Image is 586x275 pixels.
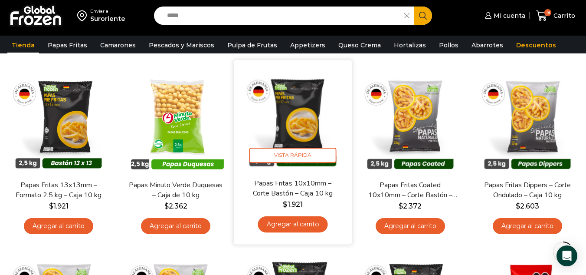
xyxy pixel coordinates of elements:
a: Tienda [7,37,39,53]
a: Papas Fritas Coated 10x10mm – Corte Bastón – Caja 10 kg [363,180,457,200]
a: Papas Minuto Verde Duquesas – Caja de 10 kg [129,180,223,200]
a: Papas Fritas 13x13mm – Formato 2,5 kg – Caja 10 kg [12,180,105,200]
a: Agregar al carrito: “Papas Fritas Coated 10x10mm - Corte Bastón - Caja 10 kg” [376,218,445,234]
span: $ [49,202,53,210]
span: $ [283,200,288,209]
a: Pollos [435,37,463,53]
a: Hortalizas [390,37,430,53]
a: Queso Crema [334,37,385,53]
span: $ [516,202,520,210]
button: Search button [414,7,432,25]
span: Carrito [551,11,575,20]
a: Descuentos [512,37,560,53]
a: Agregar al carrito: “Papas Fritas 13x13mm - Formato 2,5 kg - Caja 10 kg” [24,218,93,234]
a: Pescados y Mariscos [144,37,219,53]
div: Open Intercom Messenger [557,245,577,266]
a: Papas Fritas [43,37,92,53]
span: $ [164,202,169,210]
span: Mi cuenta [491,11,525,20]
a: Abarrotes [467,37,507,53]
bdi: 1.921 [49,202,69,210]
a: Pulpa de Frutas [223,37,282,53]
div: Suroriente [90,14,125,23]
a: Agregar al carrito: “Papas Fritas Dippers - Corte Ondulado - Caja 10 kg” [493,218,562,234]
a: Agregar al carrito: “Papas Minuto Verde Duquesas - Caja de 10 kg” [141,218,210,234]
a: 18 Carrito [534,6,577,26]
a: Camarones [96,37,140,53]
a: Agregar al carrito: “Papas Fritas 10x10mm - Corte Bastón - Caja 10 kg” [258,216,328,232]
img: address-field-icon.svg [77,8,90,23]
a: Papas Fritas Dippers – Corte Ondulado – Caja 10 kg [481,180,574,200]
bdi: 2.372 [399,202,422,210]
span: $ [399,202,403,210]
a: Papas Fritas 10x10mm – Corte Bastón – Caja 10 kg [246,179,340,199]
div: Enviar a [90,8,125,14]
a: Appetizers [286,37,330,53]
a: Mi cuenta [483,7,525,24]
bdi: 2.603 [516,202,539,210]
bdi: 1.921 [283,200,303,209]
span: 18 [544,9,551,16]
bdi: 2.362 [164,202,187,210]
span: Vista Rápida [249,148,337,163]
